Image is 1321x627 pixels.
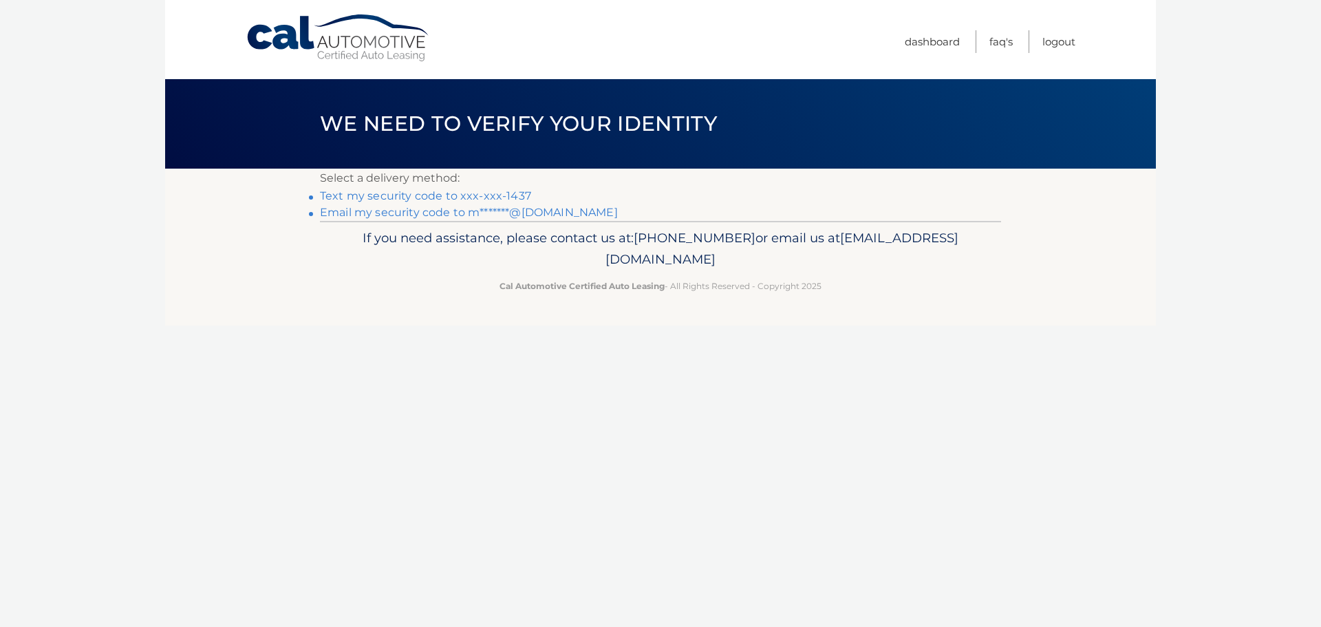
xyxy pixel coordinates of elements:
a: Cal Automotive [246,14,431,63]
p: - All Rights Reserved - Copyright 2025 [329,279,992,293]
a: Logout [1042,30,1075,53]
a: Text my security code to xxx-xxx-1437 [320,189,531,202]
a: FAQ's [989,30,1013,53]
strong: Cal Automotive Certified Auto Leasing [500,281,665,291]
p: Select a delivery method: [320,169,1001,188]
span: We need to verify your identity [320,111,717,136]
a: Email my security code to m*******@[DOMAIN_NAME] [320,206,618,219]
p: If you need assistance, please contact us at: or email us at [329,227,992,271]
a: Dashboard [905,30,960,53]
span: [PHONE_NUMBER] [634,230,755,246]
